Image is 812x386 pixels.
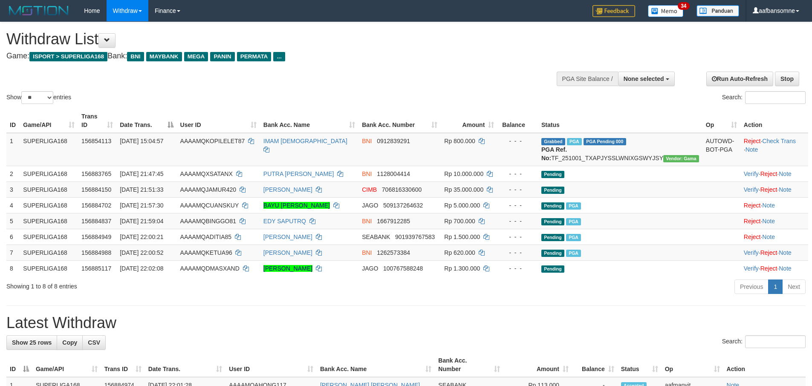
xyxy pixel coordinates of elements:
[567,138,582,145] span: Marked by aafchhiseyha
[441,109,497,133] th: Amount: activate to sort column ascending
[120,138,163,144] span: [DATE] 15:04:57
[740,166,808,181] td: · ·
[180,186,236,193] span: AAAAMQJAMUR420
[501,137,535,145] div: - - -
[6,197,20,213] td: 4
[744,218,761,225] a: Reject
[20,166,78,181] td: SUPERLIGA168
[501,170,535,178] div: - - -
[592,5,635,17] img: Feedback.jpg
[263,218,306,225] a: EDY SAPUTRQ
[180,218,236,225] span: AAAAMQBINGGO81
[744,186,759,193] a: Verify
[541,250,564,257] span: Pending
[444,265,480,272] span: Rp 1.300.000
[541,171,564,178] span: Pending
[745,335,806,348] input: Search:
[762,138,796,144] a: Check Trans
[362,186,377,193] span: CIMB
[444,202,480,209] span: Rp 5.000.000
[768,279,783,294] a: 1
[6,245,20,260] td: 7
[618,353,662,377] th: Status: activate to sort column ascending
[6,4,71,17] img: MOTION_logo.png
[21,91,53,104] select: Showentries
[702,133,740,166] td: AUTOWD-BOT-PGA
[662,353,723,377] th: Op: activate to sort column ascending
[6,181,20,197] td: 3
[120,249,163,256] span: [DATE] 22:00:52
[745,91,806,104] input: Search:
[362,170,372,177] span: BNI
[6,31,533,48] h1: Withdraw List
[566,234,581,241] span: Marked by aafromsomean
[740,133,808,166] td: · ·
[81,138,111,144] span: 156854113
[62,339,77,346] span: Copy
[6,133,20,166] td: 1
[760,186,777,193] a: Reject
[20,245,78,260] td: SUPERLIGA168
[501,233,535,241] div: - - -
[120,186,163,193] span: [DATE] 21:51:33
[744,249,759,256] a: Verify
[180,233,232,240] span: AAAAMQADITIA85
[734,279,769,294] a: Previous
[541,218,564,225] span: Pending
[762,233,775,240] a: Note
[497,109,538,133] th: Balance
[746,146,758,153] a: Note
[145,353,225,377] th: Date Trans.: activate to sort column ascending
[263,265,312,272] a: [PERSON_NAME]
[538,109,702,133] th: Status
[541,265,564,273] span: Pending
[760,265,777,272] a: Reject
[503,353,572,377] th: Amount: activate to sort column ascending
[541,202,564,210] span: Pending
[435,353,503,377] th: Bank Acc. Number: activate to sort column ascending
[377,170,410,177] span: Copy 1128004414 to clipboard
[120,218,163,225] span: [DATE] 21:59:04
[6,335,57,350] a: Show 25 rows
[81,233,111,240] span: 156884949
[663,155,699,162] span: Vendor URL: https://trx31.1velocity.biz
[566,218,581,225] span: Marked by aafphoenmanit
[740,260,808,276] td: · ·
[81,265,111,272] span: 156885117
[20,133,78,166] td: SUPERLIGA168
[6,166,20,181] td: 2
[501,264,535,273] div: - - -
[557,72,618,86] div: PGA Site Balance /
[383,202,423,209] span: Copy 509137264632 to clipboard
[6,229,20,245] td: 6
[180,170,233,177] span: AAAAMQXSATANX
[184,52,208,61] span: MEGA
[81,186,111,193] span: 156884150
[744,265,759,272] a: Verify
[362,218,372,225] span: BNI
[744,202,761,209] a: Reject
[566,202,581,210] span: Marked by aafchoeunmanni
[762,218,775,225] a: Note
[120,202,163,209] span: [DATE] 21:57:30
[740,229,808,245] td: ·
[263,202,330,209] a: BAYU [PERSON_NAME]
[120,233,163,240] span: [DATE] 22:00:21
[120,265,163,272] span: [DATE] 22:02:08
[12,339,52,346] span: Show 25 rows
[377,249,410,256] span: Copy 1262573384 to clipboard
[362,202,378,209] span: JAGO
[20,260,78,276] td: SUPERLIGA168
[696,5,739,17] img: panduan.png
[444,233,480,240] span: Rp 1.500.000
[6,279,332,291] div: Showing 1 to 8 of 8 entries
[702,109,740,133] th: Op: activate to sort column ascending
[779,186,792,193] a: Note
[760,249,777,256] a: Reject
[779,249,792,256] a: Note
[584,138,626,145] span: PGA Pending
[180,265,240,272] span: AAAAMQDMASXAND
[120,170,163,177] span: [DATE] 21:47:45
[377,138,410,144] span: Copy 0912839291 to clipboard
[501,201,535,210] div: - - -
